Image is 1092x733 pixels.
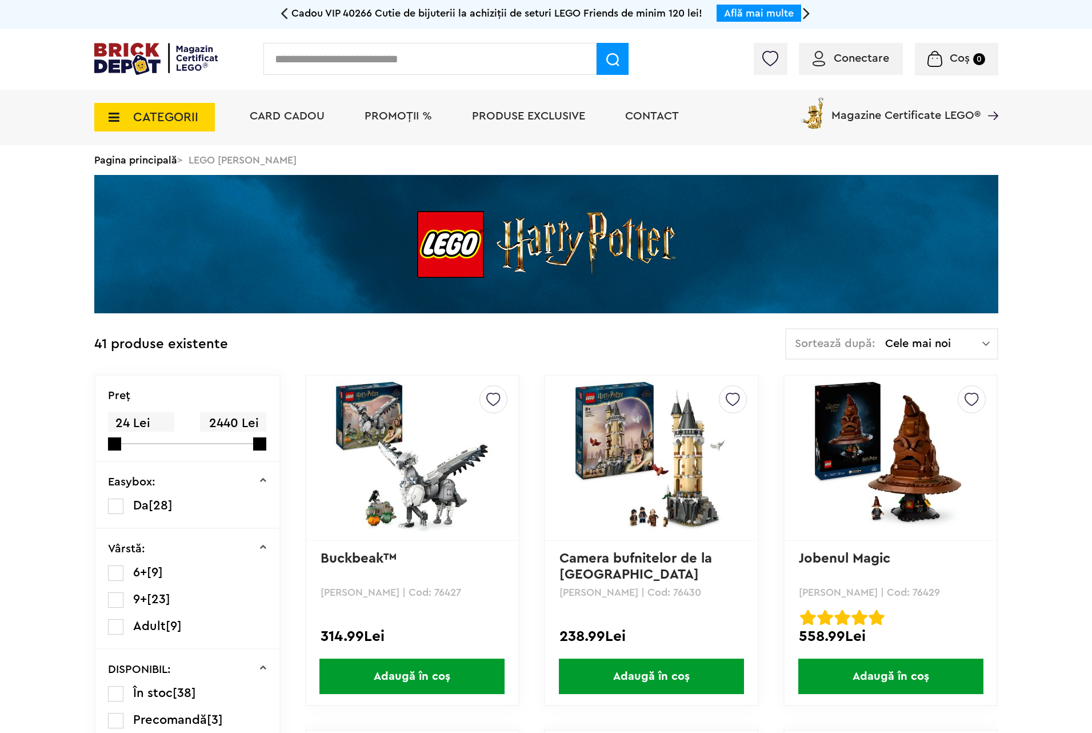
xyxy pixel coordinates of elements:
span: 24 Lei [108,412,174,435]
img: Evaluare cu stele [851,609,867,626]
a: Jobenul Magic [799,552,890,565]
span: Coș [950,53,970,64]
img: Jobenul Magic [811,378,971,538]
a: Card Cadou [250,110,325,122]
a: Produse exclusive [472,110,585,122]
span: Precomandă [133,714,207,726]
a: Contact [625,110,679,122]
span: Magazine Certificate LEGO® [831,95,981,121]
img: Buckbeak™ [332,378,492,538]
span: [28] [149,499,173,512]
span: CATEGORII [133,111,198,124]
a: Adaugă în coș [785,659,997,694]
p: [PERSON_NAME] | Cod: 76430 [559,587,743,597]
span: Adaugă în coș [798,659,983,694]
img: Evaluare cu stele [800,609,816,626]
img: Camera bufnitelor de la Hogwarts [571,378,731,538]
span: Cadou VIP 40266 Cutie de bijuterii la achiziții de seturi LEGO Friends de minim 120 lei! [291,8,702,18]
a: Conectare [813,53,889,64]
div: 314.99Lei [321,629,504,644]
span: 6+ [133,566,147,579]
span: [23] [147,593,170,605]
img: LEGO Harry Potter [94,175,998,313]
div: 41 produse existente [94,328,228,361]
p: Easybox: [108,476,155,488]
span: [38] [173,687,196,699]
a: Adaugă în coș [306,659,518,694]
span: În stoc [133,687,173,699]
span: Da [133,499,149,512]
span: Adaugă în coș [319,659,505,694]
span: Adaugă în coș [559,659,744,694]
div: 558.99Lei [799,629,982,644]
span: 2440 Lei [200,412,266,435]
span: Conectare [834,53,889,64]
p: [PERSON_NAME] | Cod: 76429 [799,587,982,597]
p: Vârstă: [108,543,145,555]
a: PROMOȚII % [365,110,432,122]
a: Camera bufnitelor de la [GEOGRAPHIC_DATA] [559,552,716,581]
span: Sortează după: [795,338,875,349]
span: [3] [207,714,223,726]
div: 238.99Lei [559,629,743,644]
small: 0 [973,53,985,65]
span: Adult [133,620,166,632]
p: Preţ [108,390,130,401]
div: > LEGO [PERSON_NAME] [94,145,998,175]
span: Cele mai noi [885,338,982,349]
a: Adaugă în coș [545,659,757,694]
img: Evaluare cu stele [817,609,833,626]
a: Buckbeak™ [321,552,397,565]
p: DISPONIBIL: [108,664,171,675]
a: Pagina principală [94,155,177,165]
span: [9] [147,566,163,579]
a: Magazine Certificate LEGO® [981,95,998,106]
img: Evaluare cu stele [834,609,850,626]
span: 9+ [133,593,147,605]
a: Află mai multe [724,8,794,18]
span: [9] [166,620,182,632]
img: Evaluare cu stele [869,609,885,626]
p: [PERSON_NAME] | Cod: 76427 [321,587,504,597]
